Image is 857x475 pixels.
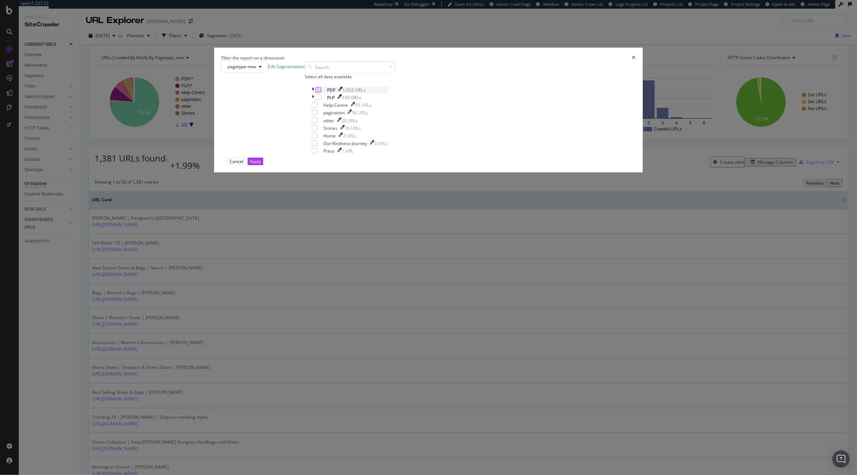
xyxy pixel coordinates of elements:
div: 10 URLs [345,125,361,131]
div: 133 URLs [342,94,361,101]
div: 56 URLs [352,110,368,116]
button: pagetype-new [221,61,268,72]
div: Stories [323,125,337,131]
div: 95 URLs [355,102,371,108]
div: 29 URLs [341,118,358,124]
div: modal [214,48,643,173]
div: 3 URLs [374,140,388,146]
div: Cancel [230,158,243,164]
div: Home [323,133,336,139]
div: pagination [323,110,345,116]
div: Our-Kindness-Journey [323,140,367,146]
div: PLP [327,94,335,101]
div: Help-Centre [323,102,348,108]
div: Open Intercom Messenger [832,450,850,468]
div: 1,052 URLs [343,87,366,93]
a: Edit Segmentation [268,63,305,70]
div: Select all data available [305,74,395,80]
div: other [323,118,334,124]
div: PDP [327,87,335,93]
div: 1 URL [342,148,353,154]
div: Filter the report on a dimension [221,55,284,61]
span: pagetype-new [227,63,256,70]
button: Cancel [227,158,246,165]
button: Apply [248,158,263,165]
div: times [632,55,636,61]
input: Search [305,61,395,74]
div: Press [323,148,335,154]
div: Apply [250,158,261,164]
div: 3 URLs [343,133,357,139]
